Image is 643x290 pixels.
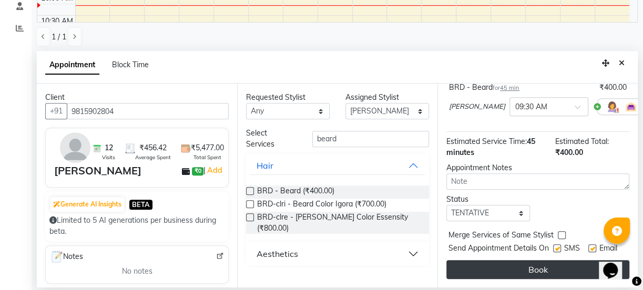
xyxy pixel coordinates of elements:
div: Appointment Notes [446,162,629,173]
button: +91 [45,103,67,119]
span: [PERSON_NAME] [449,101,505,112]
span: 45 min [500,84,519,91]
span: Average Spent [135,153,171,161]
div: Client [45,92,229,103]
span: Total Spent [193,153,221,161]
div: [PERSON_NAME] [54,163,141,179]
div: ₹400.00 [599,82,627,93]
span: ₹0 [192,167,203,175]
span: ₹456.42 [139,142,167,153]
span: Estimated Total: [555,137,608,146]
div: BRD - Beard [449,82,519,93]
div: 10:30 AM [39,16,75,27]
input: Search by Name/Mobile/Email/Code [67,103,229,119]
span: ₹5,477.00 [191,142,224,153]
span: ₹400.00 [555,148,583,157]
span: Notes [50,250,83,264]
span: 1 / 1 [52,32,66,43]
div: Aesthetics [257,247,298,260]
small: for [493,84,519,91]
span: No notes [122,266,152,277]
img: Hairdresser.png [606,100,618,113]
div: Requested Stylist [246,92,330,103]
button: Close [614,55,629,71]
span: Block Time [112,60,149,69]
span: Merge Services of Same Stylist [448,230,554,243]
div: Hair [257,159,273,172]
span: 12 [105,142,113,153]
span: Appointment [45,56,99,75]
span: BRD - Beard (₹400.00) [257,185,334,199]
span: BETA [129,200,152,210]
span: SMS [564,243,580,256]
button: Hair [250,156,425,175]
img: Interior.png [625,100,637,113]
span: | [203,164,224,177]
span: Send Appointment Details On [448,243,549,256]
span: Email [599,243,617,256]
input: Search by service name [312,131,429,147]
button: Book [446,260,629,279]
iframe: chat widget [599,248,632,279]
button: Generate AI Insights [50,197,124,212]
span: BRD-clri - Beard Color Igora (₹700.00) [257,199,386,212]
div: Status [446,194,530,205]
div: Select Services [238,128,304,150]
span: BRD-clre - [PERSON_NAME] Color Essensity (₹800.00) [257,212,421,234]
div: Assigned Stylist [345,92,429,103]
span: Estimated Service Time: [446,137,527,146]
a: Add [206,164,224,177]
div: Limited to 5 AI generations per business during beta. [49,215,224,237]
span: Visits [102,153,115,161]
img: avatar [60,132,90,163]
button: Aesthetics [250,244,425,263]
